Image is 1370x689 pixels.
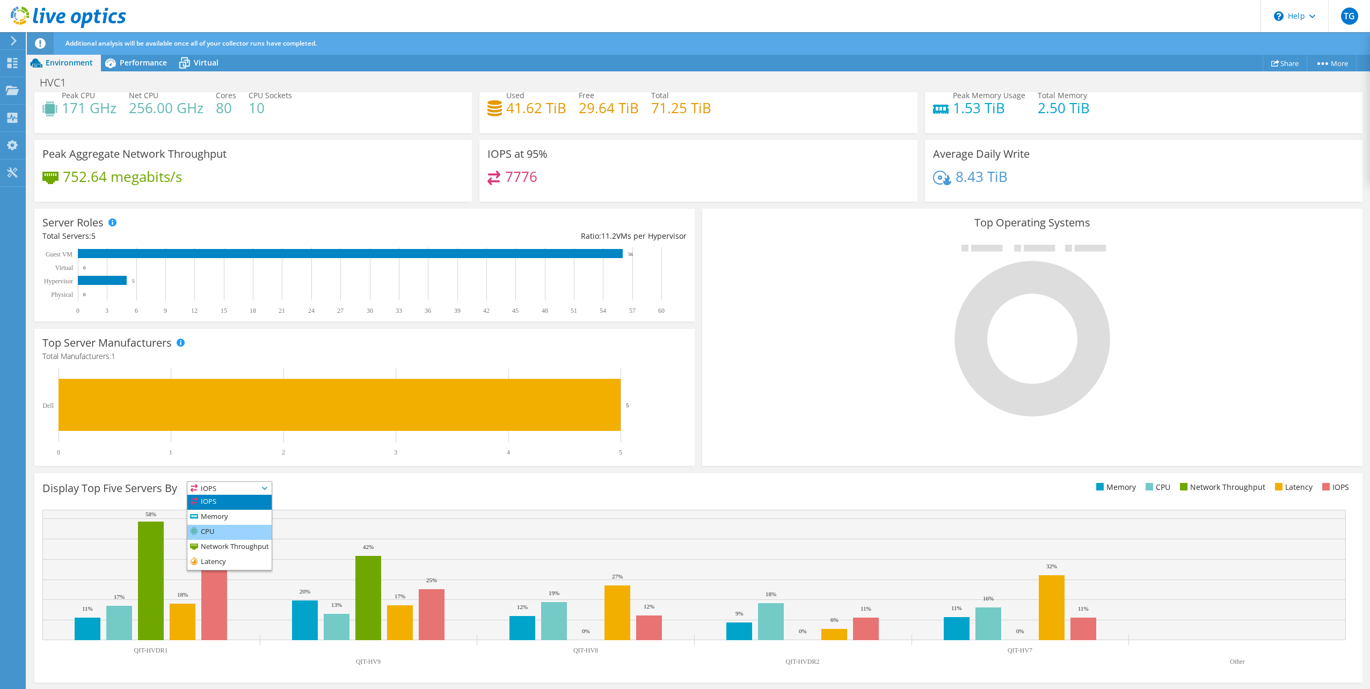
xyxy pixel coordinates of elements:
[1320,481,1349,493] li: IOPS
[187,482,258,495] span: IOPS
[191,307,198,314] text: 12
[1078,605,1089,612] text: 11%
[571,307,577,314] text: 51
[1274,11,1284,21] svg: \n
[953,90,1025,100] span: Peak Memory Usage
[1038,102,1090,114] h4: 2.50 TiB
[164,307,167,314] text: 9
[363,544,374,550] text: 42%
[861,605,871,612] text: 11%
[46,57,93,68] span: Environment
[63,171,182,182] h4: 752.64 megabits/s
[933,148,1030,160] h3: Average Daily Write
[394,449,397,456] text: 3
[628,252,633,257] text: 56
[983,595,994,602] text: 16%
[132,278,135,284] text: 5
[44,277,73,285] text: Hypervisor
[487,148,548,160] h3: IOPS at 95%
[83,265,86,270] text: 0
[62,90,95,100] span: Peak CPU
[62,102,116,114] h4: 171 GHz
[82,605,93,612] text: 11%
[629,307,636,314] text: 57
[651,90,669,100] span: Total
[187,510,272,525] li: Memory
[308,307,315,314] text: 24
[956,171,1008,182] h4: 8.43 TiB
[187,495,272,510] li: IOPS
[114,593,125,600] text: 17%
[169,449,172,456] text: 1
[483,307,490,314] text: 42
[517,604,528,610] text: 12%
[1263,55,1307,71] a: Share
[1046,563,1057,569] text: 32%
[249,102,292,114] h4: 10
[626,402,629,408] text: 5
[396,307,402,314] text: 33
[331,602,342,608] text: 13%
[65,39,317,48] span: Additional analysis will be available once all of your collector runs have completed.
[710,217,1354,229] h3: Top Operating Systems
[1341,8,1358,25] span: TG
[367,307,373,314] text: 30
[129,102,203,114] h4: 256.00 GHz
[830,617,839,623] text: 6%
[42,402,54,409] text: Dell
[951,605,962,611] text: 11%
[145,511,156,517] text: 58%
[512,307,519,314] text: 45
[579,102,639,114] h4: 29.64 TiB
[1008,647,1032,654] text: QIT-HV7
[612,573,623,580] text: 27%
[573,647,598,654] text: QIT-HV8
[42,350,687,362] h4: Total Manufacturers:
[786,658,820,665] text: QIT-HVDR2
[42,217,104,229] h3: Server Roles
[76,307,79,314] text: 0
[395,593,405,599] text: 17%
[187,555,272,570] li: Latency
[120,57,167,68] span: Performance
[507,449,510,456] text: 4
[600,307,606,314] text: 54
[83,292,86,297] text: 0
[356,658,381,665] text: QIT-HV9
[279,307,285,314] text: 21
[249,90,292,100] span: CPU Sockets
[601,231,616,241] span: 11.2
[454,307,461,314] text: 39
[51,291,73,298] text: Physical
[134,647,168,654] text: QIT-HVDR1
[505,171,537,182] h4: 7776
[766,591,776,597] text: 18%
[105,307,108,314] text: 3
[799,628,807,634] text: 0%
[365,230,687,242] div: Ratio: VMs per Hypervisor
[194,57,218,68] span: Virtual
[1272,481,1313,493] li: Latency
[425,307,431,314] text: 36
[216,102,236,114] h4: 80
[300,588,310,595] text: 20%
[57,449,60,456] text: 0
[549,590,559,596] text: 19%
[1143,481,1170,493] li: CPU
[337,307,344,314] text: 27
[111,351,115,361] span: 1
[542,307,548,314] text: 48
[1038,90,1087,100] span: Total Memory
[651,102,711,114] h4: 71.25 TiB
[506,102,566,114] h4: 41.62 TiB
[506,90,524,100] span: Used
[187,540,272,555] li: Network Throughput
[221,307,227,314] text: 15
[42,337,172,349] h3: Top Server Manufacturers
[135,307,138,314] text: 6
[42,148,227,160] h3: Peak Aggregate Network Throughput
[177,591,188,598] text: 18%
[55,264,74,272] text: Virtual
[1094,481,1136,493] li: Memory
[658,307,665,314] text: 60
